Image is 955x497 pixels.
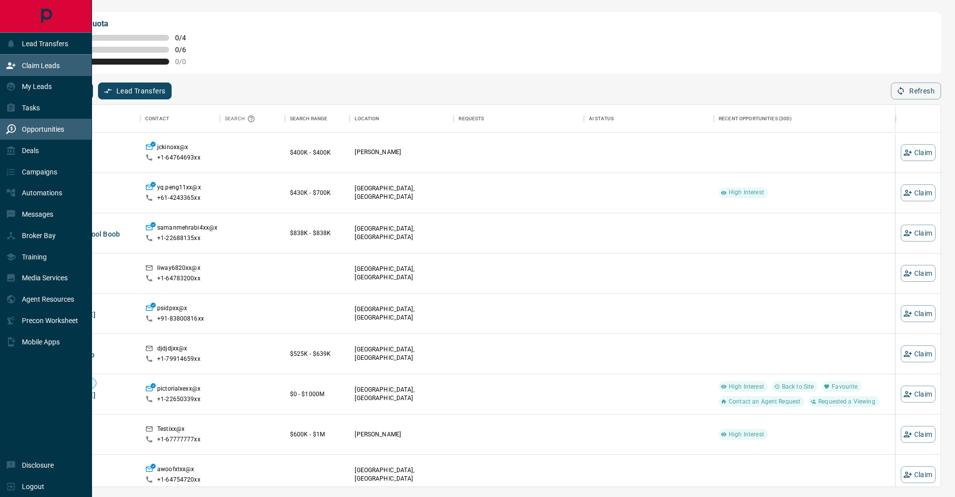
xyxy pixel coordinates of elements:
p: +61- 4243365xx [157,194,200,202]
span: High Interest [725,430,768,439]
button: Claim [901,265,936,282]
button: Claim [901,305,936,322]
p: liway6820xx@x [157,264,200,274]
button: Claim [901,345,936,362]
p: $0 - $1000M [290,390,345,399]
p: [GEOGRAPHIC_DATA], [GEOGRAPHIC_DATA] [355,265,449,282]
p: +1- 64764693xx [157,154,200,162]
button: Claim [901,466,936,483]
p: +1- 67777777xx [157,435,200,444]
p: psidpxx@x [157,304,187,315]
p: +1- 64783200xx [157,274,200,283]
p: $600K - $1M [290,430,345,439]
p: samanmehrabi4xx@x [157,224,217,234]
p: +1- 64754720xx [157,476,200,484]
p: yq.peng11xx@x [157,183,201,194]
span: 0 / 4 [175,34,197,42]
span: Requested a Viewing [814,398,879,406]
span: Contact an Agent Request [725,398,804,406]
p: [PERSON_NAME] [355,148,449,157]
p: [GEOGRAPHIC_DATA], [GEOGRAPHIC_DATA] [355,386,449,403]
p: +1- 22650339xx [157,395,200,404]
p: $838K - $838K [290,229,345,238]
div: Search Range [290,105,328,133]
div: Location [355,105,379,133]
p: +1- 79914659xx [157,355,200,363]
span: Favourite [828,383,861,391]
div: Search Range [285,105,350,133]
button: Claim [901,144,936,161]
span: 0 / 0 [175,58,197,66]
p: $525K - $639K [290,349,345,358]
p: awoofxtxx@x [157,465,194,476]
div: Search [225,105,258,133]
p: [GEOGRAPHIC_DATA], [GEOGRAPHIC_DATA] [355,305,449,322]
p: Testixx@x [157,425,185,435]
button: Claim [901,386,936,403]
div: Name [36,105,140,133]
div: Contact [140,105,220,133]
p: +1- 22688135xx [157,234,200,243]
div: Recent Opportunities (30d) [714,105,896,133]
button: Refresh [891,83,941,99]
button: Claim [901,225,936,242]
p: +91- 83800816xx [157,315,204,323]
div: Contact [145,105,169,133]
button: Claim [901,426,936,443]
div: Requests [459,105,484,133]
p: pictorialxexx@x [157,385,200,395]
p: [GEOGRAPHIC_DATA], [GEOGRAPHIC_DATA] [355,345,449,362]
span: Back to Site [778,383,818,391]
p: [GEOGRAPHIC_DATA], [GEOGRAPHIC_DATA] [355,466,449,483]
p: jckinoxx@x [157,143,188,154]
div: Location [350,105,454,133]
p: [GEOGRAPHIC_DATA], [GEOGRAPHIC_DATA] [355,184,449,201]
div: AI Status [589,105,614,133]
p: $430K - $700K [290,188,345,197]
div: Requests [454,105,583,133]
p: djdjdjxx@x [157,344,187,355]
p: [PERSON_NAME] [355,430,449,439]
div: Recent Opportunities (30d) [719,105,792,133]
p: My Daily Quota [54,18,197,30]
button: Claim [901,184,936,201]
button: Lead Transfers [98,83,172,99]
span: 0 / 6 [175,46,197,54]
p: $400K - $400K [290,148,345,157]
span: High Interest [725,188,768,197]
p: [GEOGRAPHIC_DATA], [GEOGRAPHIC_DATA] [355,225,449,242]
div: AI Status [584,105,714,133]
span: High Interest [725,383,768,391]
